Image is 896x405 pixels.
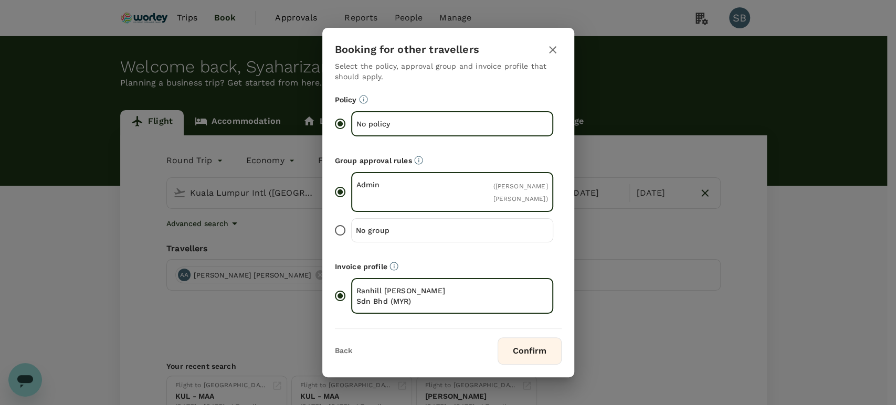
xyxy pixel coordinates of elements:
[335,347,352,355] button: Back
[356,179,452,190] p: Admin
[359,95,368,104] svg: Booking restrictions are based on the selected travel policy.
[335,61,562,82] p: Select the policy, approval group and invoice profile that should apply.
[414,156,423,165] svg: Default approvers or custom approval rules (if available) are based on the user group.
[356,119,452,129] p: No policy
[356,225,452,236] p: No group
[389,262,398,271] svg: The payment currency and company information are based on the selected invoice profile.
[498,337,562,365] button: Confirm
[335,155,562,166] p: Group approval rules
[335,94,562,105] p: Policy
[335,44,479,56] h3: Booking for other travellers
[335,261,562,272] p: Invoice profile
[493,183,547,202] span: ( [PERSON_NAME] [PERSON_NAME] )
[356,285,452,306] p: Ranhill [PERSON_NAME] Sdn Bhd (MYR)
